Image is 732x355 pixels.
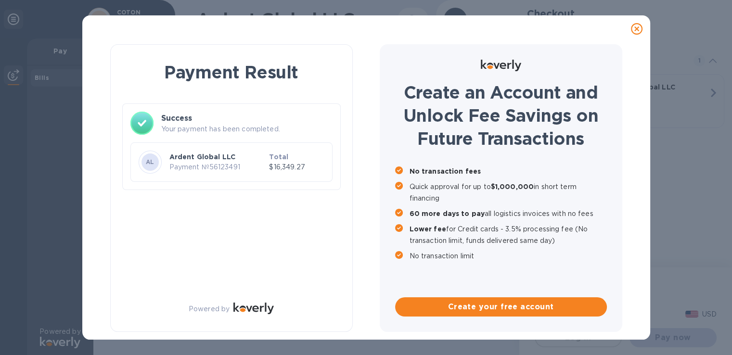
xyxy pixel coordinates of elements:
[410,250,607,262] p: No transaction limit
[146,158,154,165] b: AL
[481,60,521,71] img: Logo
[233,303,274,314] img: Logo
[410,225,446,233] b: Lower fee
[410,181,607,204] p: Quick approval for up to in short term financing
[491,183,534,190] b: $1,000,000
[189,304,230,314] p: Powered by
[126,60,337,84] h1: Payment Result
[161,124,333,134] p: Your payment has been completed.
[410,223,607,246] p: for Credit cards - 3.5% processing fee (No transaction limit, funds delivered same day)
[395,297,607,317] button: Create your free account
[403,301,599,313] span: Create your free account
[269,153,288,161] b: Total
[161,113,333,124] h3: Success
[395,81,607,150] h1: Create an Account and Unlock Fee Savings on Future Transactions
[410,167,481,175] b: No transaction fees
[169,152,266,162] p: Ardent Global LLC
[169,162,266,172] p: Payment № 56123491
[269,162,324,172] p: $16,349.27
[410,210,485,217] b: 60 more days to pay
[410,208,607,219] p: all logistics invoices with no fees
